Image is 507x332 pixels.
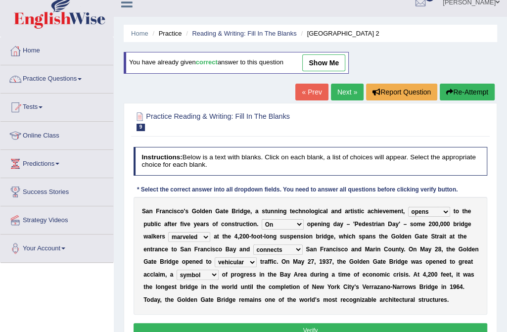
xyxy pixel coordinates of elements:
[214,233,217,240] b: a
[266,233,269,240] b: o
[210,246,212,253] b: i
[203,221,206,228] b: r
[239,246,243,253] b: a
[200,208,201,215] b: l
[398,208,401,215] b: n
[156,221,157,228] b: i
[362,221,365,228] b: d
[392,221,396,228] b: a
[262,208,265,215] b: s
[249,233,251,240] b: -
[141,153,182,161] b: Instructions:
[326,221,330,228] b: g
[151,233,153,240] b: l
[0,122,113,146] a: Online Class
[279,208,283,215] b: n
[326,246,329,253] b: a
[379,208,383,215] b: e
[369,221,372,228] b: s
[447,221,450,228] b: 0
[162,233,165,240] b: s
[264,233,266,240] b: l
[243,221,246,228] b: c
[196,59,218,66] b: correct
[164,221,168,228] b: a
[0,206,113,231] a: Strategy Videos
[171,221,175,228] b: e
[461,221,464,228] b: d
[180,208,184,215] b: o
[326,208,327,215] b: l
[271,208,274,215] b: n
[401,233,404,240] b: d
[174,208,177,215] b: s
[260,233,262,240] b: t
[297,233,300,240] b: n
[444,233,446,240] b: t
[349,233,352,240] b: c
[228,233,231,240] b: e
[327,233,330,240] b: g
[247,208,250,215] b: e
[368,208,371,215] b: a
[151,221,154,228] b: b
[323,221,326,228] b: n
[440,221,444,228] b: 0
[443,221,447,228] b: 0
[222,233,224,240] b: t
[382,208,386,215] b: v
[295,208,299,215] b: c
[273,233,277,240] b: g
[298,208,302,215] b: h
[154,221,156,228] b: l
[310,246,313,253] b: a
[313,246,317,253] b: n
[442,233,444,240] b: i
[226,246,230,253] b: B
[265,208,267,215] b: t
[228,221,231,228] b: n
[172,208,174,215] b: i
[235,221,237,228] b: t
[200,221,204,228] b: a
[460,233,463,240] b: h
[435,233,437,240] b: t
[169,208,172,215] b: c
[405,233,408,240] b: e
[250,221,253,228] b: o
[338,208,341,215] b: d
[413,221,416,228] b: o
[354,208,358,215] b: s
[366,84,437,100] button: Report Question
[182,221,184,228] b: i
[243,246,246,253] b: n
[366,233,369,240] b: a
[355,221,359,228] b: P
[298,29,379,38] li: [GEOGRAPHIC_DATA] 2
[401,208,403,215] b: t
[237,233,239,240] b: ,
[257,233,260,240] b: o
[455,208,459,215] b: o
[345,208,348,215] b: a
[0,65,113,90] a: Practice Questions
[160,208,162,215] b: r
[165,208,169,215] b: n
[0,178,113,203] a: Success Stories
[169,221,171,228] b: t
[462,208,464,215] b: t
[197,221,200,228] b: e
[333,221,336,228] b: d
[305,233,309,240] b: o
[233,246,236,253] b: y
[225,208,229,215] b: e
[399,233,401,240] b: l
[369,233,372,240] b: n
[353,221,355,228] b: '
[357,208,359,215] b: t
[234,233,238,240] b: 4
[243,208,247,215] b: g
[280,233,283,240] b: s
[149,208,152,215] b: n
[307,221,311,228] b: o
